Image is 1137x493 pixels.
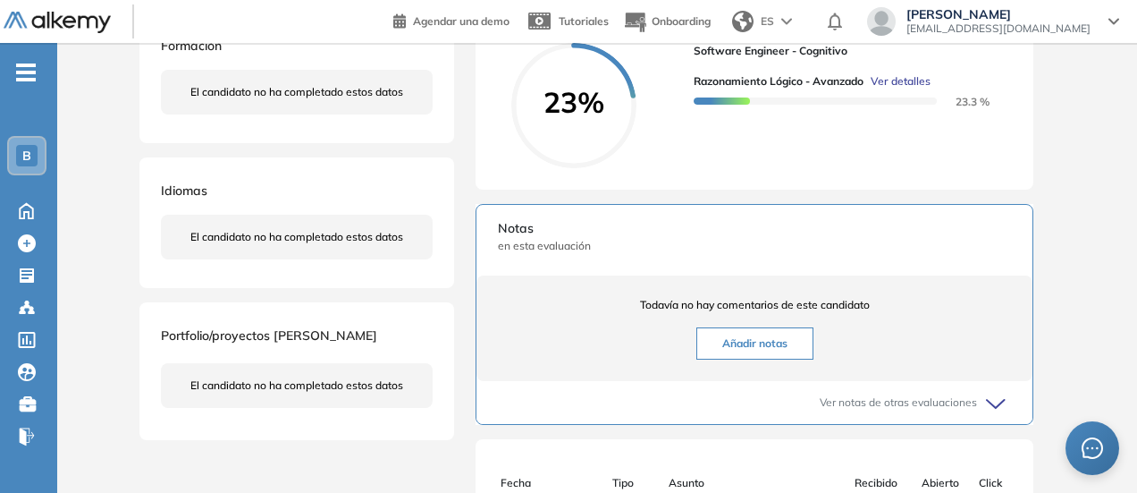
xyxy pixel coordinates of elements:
[863,73,931,89] button: Ver detalles
[912,475,969,491] div: Abierto
[696,327,813,360] button: Añadir notas
[190,378,403,394] span: El candidato no ha completado estos datos
[393,9,510,30] a: Agendar una demo
[871,73,931,89] span: Ver detalles
[161,183,207,199] span: Idiomas
[501,475,612,491] div: Fecha
[669,475,837,491] div: Asunto
[498,238,1011,254] span: en esta evaluación
[840,475,912,491] div: Recibido
[906,21,1091,36] span: [EMAIL_ADDRESS][DOMAIN_NAME]
[161,38,222,54] span: Formación
[16,71,36,74] i: -
[781,18,792,25] img: arrow
[511,88,636,116] span: 23%
[732,11,754,32] img: world
[934,95,990,108] span: 23.3 %
[694,43,998,59] span: Software Engineer - Cognitivo
[969,475,1012,491] div: Click
[820,395,977,411] span: Ver notas de otras evaluaciones
[190,84,403,100] span: El candidato no ha completado estos datos
[761,13,774,30] span: ES
[612,475,669,491] div: Tipo
[694,73,863,89] span: Razonamiento Lógico - Avanzado
[652,14,711,28] span: Onboarding
[623,3,711,41] button: Onboarding
[190,229,403,245] span: El candidato no ha completado estos datos
[161,327,377,344] span: Portfolio/proyectos [PERSON_NAME]
[559,14,609,28] span: Tutoriales
[498,297,1011,313] span: Todavía no hay comentarios de este candidato
[413,14,510,28] span: Agendar una demo
[4,12,111,34] img: Logo
[1082,438,1103,459] span: message
[22,149,31,163] span: B
[906,7,1091,21] span: [PERSON_NAME]
[498,219,1011,238] span: Notas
